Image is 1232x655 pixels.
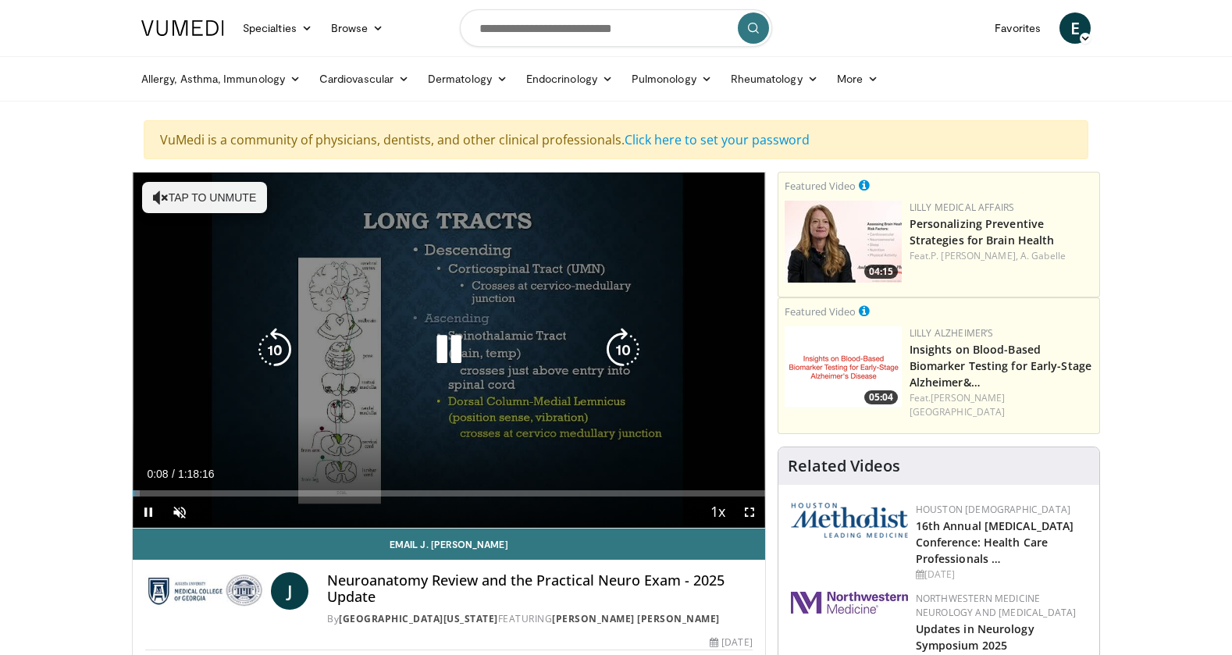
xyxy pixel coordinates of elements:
[791,592,908,614] img: 2a462fb6-9365-492a-ac79-3166a6f924d8.png.150x105_q85_autocrop_double_scale_upscale_version-0.2.jpg
[785,179,856,193] small: Featured Video
[310,63,418,94] a: Cardiovascular
[552,612,720,625] a: [PERSON_NAME] [PERSON_NAME]
[791,503,908,538] img: 5e4488cc-e109-4a4e-9fd9-73bb9237ee91.png.150x105_q85_autocrop_double_scale_upscale_version-0.2.png
[785,326,902,408] a: 05:04
[178,468,215,480] span: 1:18:16
[785,304,856,319] small: Featured Video
[418,63,517,94] a: Dermatology
[622,63,721,94] a: Pulmonology
[1059,12,1091,44] a: E
[864,265,898,279] span: 04:15
[721,63,828,94] a: Rheumatology
[339,612,498,625] a: [GEOGRAPHIC_DATA][US_STATE]
[910,391,1093,419] div: Feat.
[133,173,765,529] video-js: Video Player
[864,390,898,404] span: 05:04
[910,201,1015,214] a: Lilly Medical Affairs
[142,182,267,213] button: Tap to unmute
[625,131,810,148] a: Click here to set your password
[327,612,752,626] div: By FEATURING
[460,9,772,47] input: Search topics, interventions
[132,63,310,94] a: Allergy, Asthma, Immunology
[141,20,224,36] img: VuMedi Logo
[710,635,752,650] div: [DATE]
[133,497,164,528] button: Pause
[910,342,1091,390] a: Insights on Blood-Based Biomarker Testing for Early-Stage Alzheimer&…
[910,249,1093,263] div: Feat.
[703,497,734,528] button: Playback Rate
[788,457,900,475] h4: Related Videos
[785,201,902,283] img: c3be7821-a0a3-4187-927a-3bb177bd76b4.png.150x105_q85_crop-smart_upscale.jpg
[145,572,265,610] img: Medical College of Georgia - Augusta University
[985,12,1050,44] a: Favorites
[910,391,1006,418] a: [PERSON_NAME][GEOGRAPHIC_DATA]
[785,201,902,283] a: 04:15
[916,503,1070,516] a: Houston [DEMOGRAPHIC_DATA]
[517,63,622,94] a: Endocrinology
[828,63,888,94] a: More
[271,572,308,610] a: J
[144,120,1088,159] div: VuMedi is a community of physicians, dentists, and other clinical professionals.
[1020,249,1066,262] a: A. Gabelle
[147,468,168,480] span: 0:08
[931,249,1018,262] a: P. [PERSON_NAME],
[910,216,1055,247] a: Personalizing Preventive Strategies for Brain Health
[233,12,322,44] a: Specialties
[916,568,1087,582] div: [DATE]
[916,518,1074,566] a: 16th Annual [MEDICAL_DATA] Conference: Health Care Professionals …
[916,592,1077,619] a: Northwestern Medicine Neurology and [MEDICAL_DATA]
[172,468,175,480] span: /
[133,490,765,497] div: Progress Bar
[734,497,765,528] button: Fullscreen
[327,572,752,606] h4: Neuroanatomy Review and the Practical Neuro Exam - 2025 Update
[916,621,1034,653] a: Updates in Neurology Symposium 2025
[133,529,765,560] a: Email J. [PERSON_NAME]
[322,12,393,44] a: Browse
[910,326,994,340] a: Lilly Alzheimer’s
[164,497,195,528] button: Unmute
[785,326,902,408] img: 89d2bcdb-a0e3-4b93-87d8-cca2ef42d978.png.150x105_q85_crop-smart_upscale.png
